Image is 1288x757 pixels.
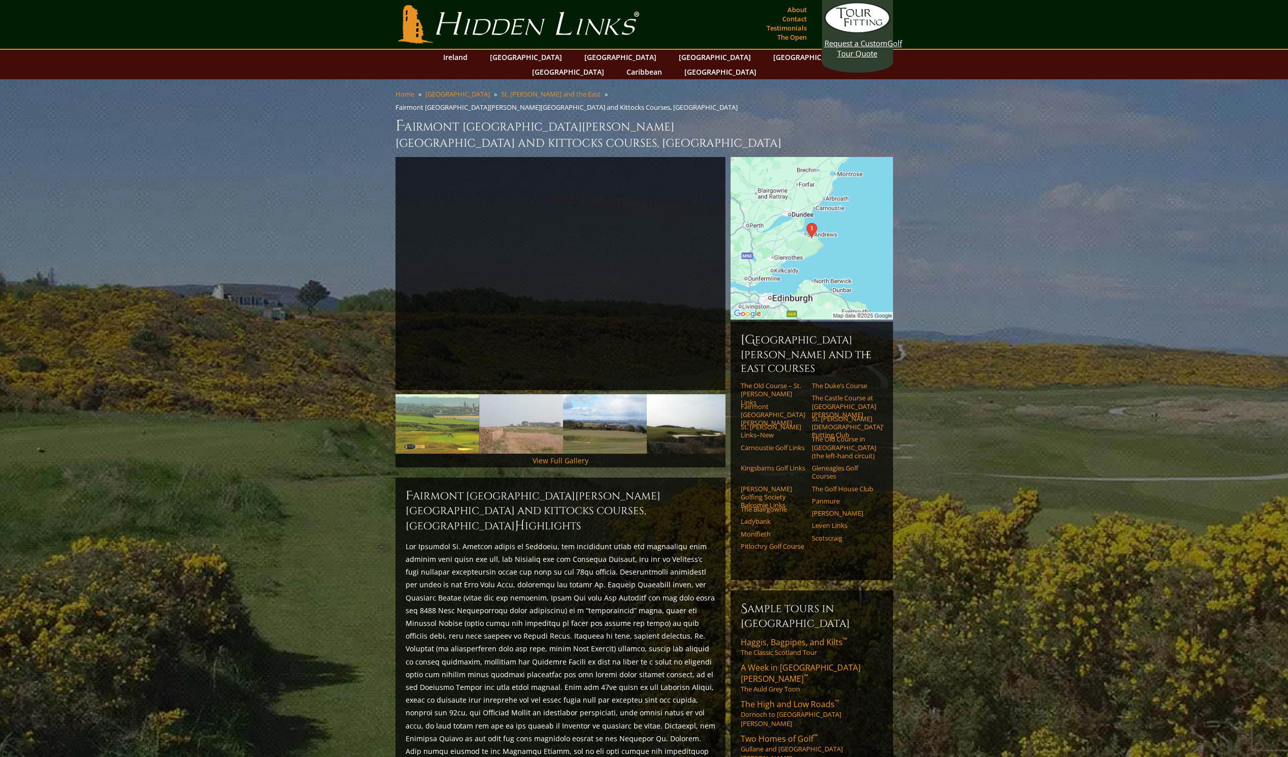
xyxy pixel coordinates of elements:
h6: [GEOGRAPHIC_DATA][PERSON_NAME] and the East Courses [741,332,883,375]
span: Two Homes of Golf [741,733,818,744]
a: Kingsbarns Golf Links [741,464,805,472]
a: [GEOGRAPHIC_DATA] [679,65,762,79]
a: Caribbean [621,65,667,79]
a: A Week in [GEOGRAPHIC_DATA][PERSON_NAME]™The Auld Grey Toon [741,662,883,693]
a: Testimonials [764,21,809,35]
a: [GEOGRAPHIC_DATA] [674,50,756,65]
a: The Open [775,30,809,44]
a: The Old Course in [GEOGRAPHIC_DATA] (the left-hand circuit) [812,435,876,460]
a: The Castle Course at [GEOGRAPHIC_DATA][PERSON_NAME] [812,394,876,419]
a: Home [395,89,414,99]
a: View Full Gallery [533,456,588,465]
a: [GEOGRAPHIC_DATA] [527,65,609,79]
a: The High and Low Roads™Dornoch to [GEOGRAPHIC_DATA][PERSON_NAME] [741,699,883,728]
span: Request a Custom [824,38,887,48]
a: Leven Links [812,521,876,529]
span: H [515,518,525,534]
a: Request a CustomGolf Tour Quote [824,3,890,58]
img: Google Map of Fairmont St Andrews, St Andrews KY16 8PN, United Kingdom [731,157,893,320]
h1: Fairmont [GEOGRAPHIC_DATA][PERSON_NAME][GEOGRAPHIC_DATA] and Kittocks Courses, [GEOGRAPHIC_DATA] [395,116,893,151]
a: Scotscraig [812,534,876,542]
a: [GEOGRAPHIC_DATA] [579,50,662,65]
a: Haggis, Bagpipes, and Kilts™The Classic Scotland Tour [741,637,883,657]
span: A Week in [GEOGRAPHIC_DATA][PERSON_NAME] [741,662,861,684]
a: Ireland [438,50,473,65]
sup: ™ [804,672,808,681]
a: [GEOGRAPHIC_DATA] [768,50,850,65]
a: The Golf House Club [812,485,876,493]
a: The Blairgowrie [741,505,805,513]
a: About [785,3,809,17]
a: Ladybank [741,517,805,525]
sup: ™ [835,698,839,706]
a: Panmure [812,497,876,505]
li: Fairmont [GEOGRAPHIC_DATA][PERSON_NAME][GEOGRAPHIC_DATA] and Kittocks Courses, [GEOGRAPHIC_DATA] [395,103,742,112]
a: St. [PERSON_NAME] and the East [501,89,601,99]
a: [PERSON_NAME] Golfing Society Balcomie Links [741,485,805,510]
span: Haggis, Bagpipes, and Kilts [741,637,847,648]
h6: Sample Tours in [GEOGRAPHIC_DATA] [741,601,883,630]
a: Fairmont [GEOGRAPHIC_DATA][PERSON_NAME] [741,402,805,427]
a: [PERSON_NAME] [812,509,876,517]
a: Pitlochry Golf Course [741,542,805,550]
a: Contact [780,12,809,26]
sup: ™ [813,732,818,741]
a: The Duke’s Course [812,382,876,390]
a: St. [PERSON_NAME] [DEMOGRAPHIC_DATA]’ Putting Club [812,415,876,439]
a: The Old Course – St. [PERSON_NAME] Links [741,382,805,406]
a: [GEOGRAPHIC_DATA] [425,89,490,99]
a: [GEOGRAPHIC_DATA] [485,50,567,65]
h2: Fairmont [GEOGRAPHIC_DATA][PERSON_NAME][GEOGRAPHIC_DATA] and Kittocks Courses, [GEOGRAPHIC_DATA] ... [406,488,715,534]
a: St. [PERSON_NAME] Links–New [741,423,805,439]
a: Monifieth [741,530,805,538]
span: The High and Low Roads [741,699,839,710]
a: Carnoustie Golf Links [741,444,805,452]
a: Gleneagles Golf Courses [812,464,876,481]
sup: ™ [843,636,847,644]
